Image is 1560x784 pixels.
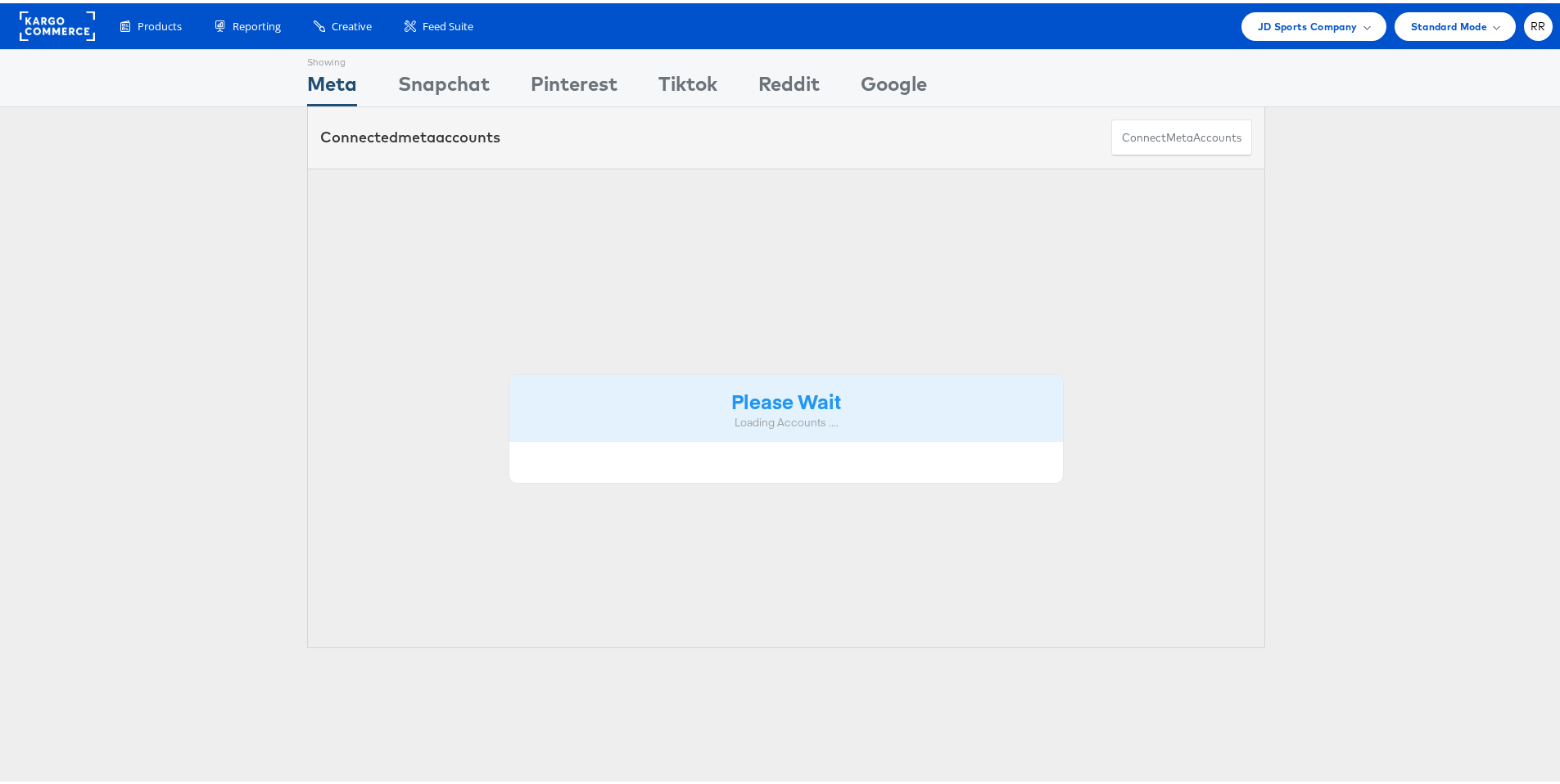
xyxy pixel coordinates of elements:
[423,16,473,31] span: Feed Suite
[531,66,617,103] div: Pinterest
[1531,18,1546,29] span: RR
[398,66,490,103] div: Snapchat
[233,16,281,31] span: Reporting
[731,384,841,411] strong: Please Wait
[861,66,927,103] div: Google
[332,16,372,31] span: Creative
[398,124,436,143] span: meta
[522,412,1051,427] div: Loading Accounts ....
[307,47,357,66] div: Showing
[320,124,500,145] div: Connected accounts
[1411,15,1487,32] span: Standard Mode
[307,66,357,103] div: Meta
[758,66,820,103] div: Reddit
[1258,15,1358,32] span: JD Sports Company
[138,16,182,31] span: Products
[1111,116,1252,153] button: ConnectmetaAccounts
[658,66,717,103] div: Tiktok
[1166,127,1193,142] span: meta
